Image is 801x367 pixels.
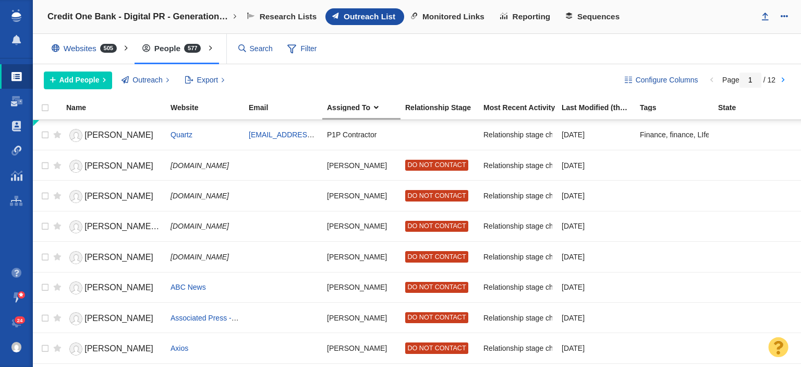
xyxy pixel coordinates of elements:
div: Tags [640,104,717,111]
span: Reporting [513,12,551,21]
span: [PERSON_NAME] [PERSON_NAME] [84,222,224,231]
a: Associated Press - Buyline Personal Finance [171,314,316,322]
a: Sequences [559,8,628,25]
td: DO NOT CONTACT [400,211,479,241]
a: [PERSON_NAME] [66,279,161,297]
a: [PERSON_NAME] [66,126,161,145]
span: DO NOT CONTACT [407,345,466,352]
div: [PERSON_NAME] [327,184,396,207]
div: [PERSON_NAME] [327,245,396,268]
div: [PERSON_NAME] [327,276,396,299]
button: Export [179,72,230,89]
span: 505 [100,44,117,53]
div: Name [66,104,169,111]
div: [DATE] [562,184,630,207]
span: Add People [59,75,100,86]
span: 24 [15,316,26,324]
a: Axios [171,344,188,352]
span: [PERSON_NAME] [84,314,153,323]
img: buzzstream_logo_iconsimple.png [11,9,21,22]
span: Monitored Links [422,12,484,21]
a: [PERSON_NAME] [66,157,161,175]
span: [PERSON_NAME] [84,344,153,353]
span: Filter [282,39,323,59]
div: Websites [44,37,129,61]
td: DO NOT CONTACT [400,181,479,211]
div: [DATE] [562,215,630,238]
a: Quartz [171,131,192,139]
span: [PERSON_NAME] [84,283,153,292]
span: Relationship stage changed to: Scheduled [483,130,620,139]
td: DO NOT CONTACT [400,150,479,180]
a: ABC News [171,283,206,291]
span: Outreach List [344,12,395,21]
span: DO NOT CONTACT [407,253,466,261]
a: Outreach List [325,8,404,25]
span: Outreach [132,75,163,86]
a: [PERSON_NAME] [PERSON_NAME] [66,218,161,236]
span: Page / 12 [722,76,775,84]
span: DO NOT CONTACT [407,314,466,321]
span: [PERSON_NAME] [84,253,153,262]
div: P1P Contractor [327,124,396,146]
span: [DOMAIN_NAME] [171,161,229,170]
a: [PERSON_NAME] [66,248,161,267]
div: Assigned To [327,104,404,111]
span: Relationship stage changed to: DO NOT CONTACT [483,252,651,262]
button: Outreach [116,72,175,89]
div: Email [249,104,326,111]
span: DO NOT CONTACT [407,283,466,291]
td: DO NOT CONTACT [400,333,479,363]
button: Add People [44,72,112,89]
div: [PERSON_NAME] [327,154,396,176]
td: DO NOT CONTACT [400,272,479,302]
div: Most Recent Activity [483,104,561,111]
a: Name [66,104,169,113]
span: Configure Columns [636,75,698,86]
a: Tags [640,104,717,113]
div: Website [171,104,248,111]
span: [DOMAIN_NAME] [171,192,229,200]
a: Relationship Stage [405,104,482,113]
a: Monitored Links [404,8,493,25]
td: DO NOT CONTACT [400,302,479,333]
div: [DATE] [562,306,630,329]
button: Configure Columns [618,72,704,89]
div: [DATE] [562,276,630,299]
span: [DOMAIN_NAME] [171,222,229,230]
div: State [718,104,795,111]
a: Reporting [493,8,559,25]
a: [EMAIL_ADDRESS][DOMAIN_NAME] [249,131,372,139]
a: Website [171,104,248,113]
div: Date the Contact information in this project was last edited [562,104,639,111]
span: DO NOT CONTACT [407,222,466,230]
span: Relationship stage changed to: DO NOT CONTACT [483,282,651,292]
span: DO NOT CONTACT [407,161,466,169]
span: [DOMAIN_NAME] [171,253,229,261]
span: Relationship stage changed to: DO NOT CONTACT [483,221,651,231]
div: [PERSON_NAME] [327,337,396,359]
span: Relationship stage changed to: DO NOT CONTACT [483,313,651,323]
span: Relationship stage changed to: DO NOT CONTACT [483,161,651,170]
span: [PERSON_NAME] [84,131,153,139]
a: Assigned To [327,104,404,113]
div: Relationship Stage [405,104,482,111]
input: Search [234,40,278,58]
span: Relationship stage changed to: DO NOT CONTACT [483,191,651,200]
td: DO NOT CONTACT [400,242,479,272]
span: Relationship stage changed to: DO NOT CONTACT [483,344,651,353]
a: Research Lists [240,8,325,25]
a: [PERSON_NAME] [66,187,161,206]
span: [PERSON_NAME] [84,192,153,200]
a: Email [249,104,326,113]
div: [DATE] [562,245,630,268]
div: [DATE] [562,337,630,359]
div: [DATE] [562,154,630,176]
div: [PERSON_NAME] [327,306,396,329]
a: State [718,104,795,113]
span: Export [197,75,218,86]
span: Sequences [577,12,620,21]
